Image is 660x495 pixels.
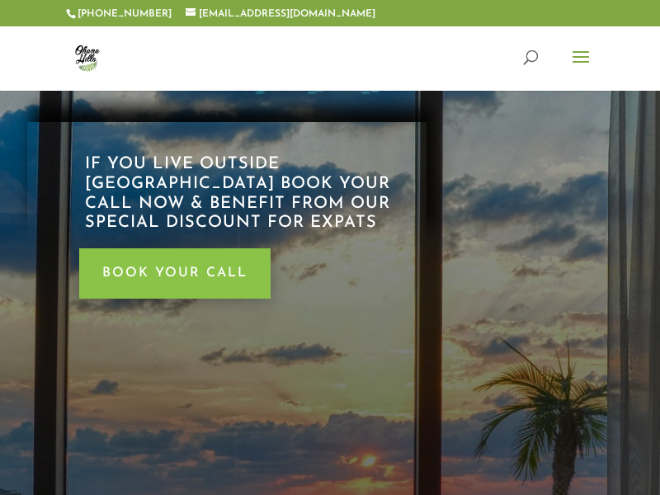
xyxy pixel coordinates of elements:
[79,248,271,299] a: BOOK YOUR CALL
[78,9,172,19] a: [PHONE_NUMBER]
[186,9,375,19] a: [EMAIL_ADDRESS][DOMAIN_NAME]
[85,155,427,233] p: IF YOU LIVE OUTSIDE [GEOGRAPHIC_DATA] BOOK YOUR CALL NOW & BENEFIT FROM OUR SPECIAL DISCOUNT FOR ...
[69,40,105,75] img: ohana-hills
